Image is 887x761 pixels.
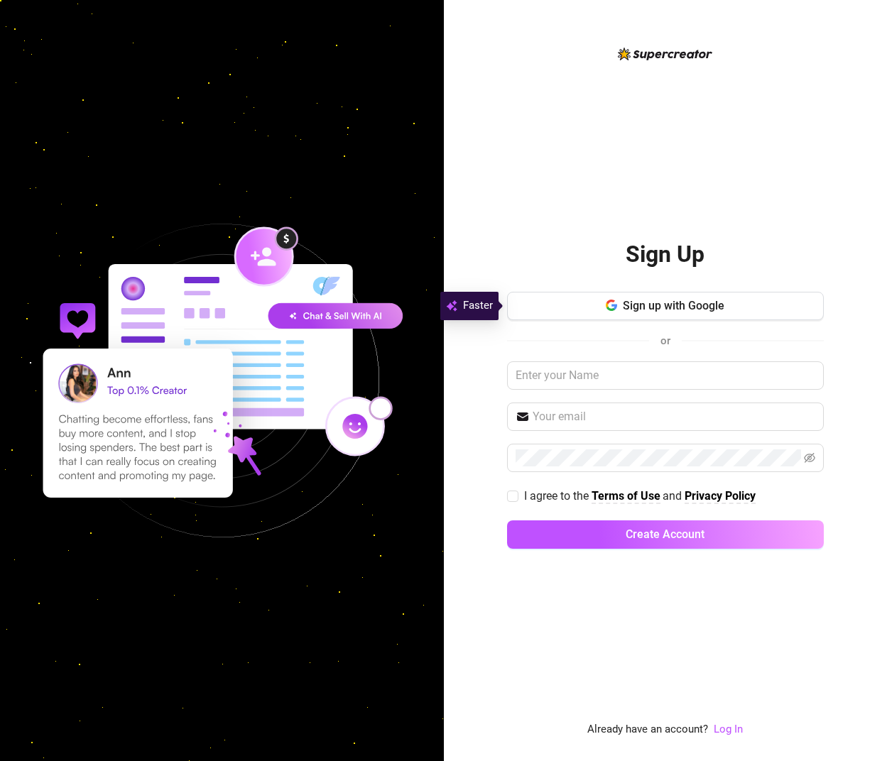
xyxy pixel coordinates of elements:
strong: Privacy Policy [685,489,756,503]
img: logo-BBDzfeDw.svg [618,48,712,60]
span: Faster [463,297,493,314]
span: Create Account [626,527,704,541]
span: or [660,334,670,347]
span: eye-invisible [804,452,815,464]
a: Log In [714,723,743,735]
span: Already have an account? [587,721,708,738]
span: I agree to the [524,489,592,503]
button: Create Account [507,520,824,549]
span: and [663,489,685,503]
input: Enter your Name [507,361,824,390]
strong: Terms of Use [592,489,660,503]
a: Terms of Use [592,489,660,504]
button: Sign up with Google [507,292,824,320]
img: svg%3e [446,297,457,314]
a: Log In [714,721,743,738]
input: Your email [533,408,815,425]
h2: Sign Up [626,240,704,269]
span: Sign up with Google [623,299,724,312]
a: Privacy Policy [685,489,756,504]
